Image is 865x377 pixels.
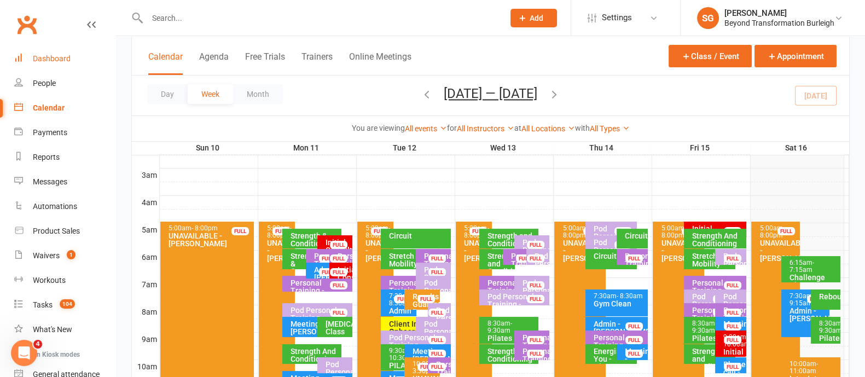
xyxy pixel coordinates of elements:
th: 6am [132,250,159,264]
strong: You are viewing [352,124,405,132]
a: Tasks 104 [14,293,115,317]
div: 5:00am [365,225,391,239]
div: FULL [469,227,487,235]
div: Messages [33,177,67,186]
div: FULL [583,227,601,235]
span: - 7:15am [789,259,814,274]
div: 7:30am [388,293,414,307]
span: - 9:30am [487,320,512,334]
button: Free Trials [245,51,285,75]
div: Personal Training - [PERSON_NAME] [487,279,536,302]
div: FULL [527,350,544,358]
button: Calendar [148,51,183,75]
div: People [33,79,56,88]
div: Personal Training - [PERSON_NAME] [624,252,646,283]
a: All Instructors [457,124,514,133]
div: Pod Personal Training - [GEOGRAPHIC_DATA][PERSON_NAME] [423,279,449,325]
div: Pilates [818,334,838,342]
div: FULL [527,254,544,263]
div: FULL [724,363,741,371]
div: Automations [33,202,77,211]
a: All Types [590,124,630,133]
span: 1 [67,250,76,259]
div: Pod Personal Training - [PERSON_NAME], [PERSON_NAME] [522,239,547,285]
span: - 8:00pm [661,224,686,239]
div: Pod Personal Training - [PERSON_NAME] [522,279,547,317]
div: Strength And Conditioning [290,347,339,363]
div: Tasks [33,300,53,309]
div: Gym Clean [593,300,646,308]
div: Strength and Conditioning [487,252,513,275]
div: FULL [614,227,632,235]
button: Add [510,9,557,27]
div: Client Initial Onboarding Session. - [PERSON_NAME]... [388,320,438,351]
div: UNAVAILABLE - [PERSON_NAME] [759,239,797,262]
div: FULL [428,350,446,358]
div: What's New [33,325,72,334]
span: - 8:00pm [464,224,489,239]
div: Pod Personal Training - [PERSON_NAME], [PERSON_NAME] [692,293,733,331]
div: FULL [713,295,730,303]
div: 5:00am [463,225,489,239]
div: Pilates [487,334,536,342]
a: Product Sales [14,219,115,243]
div: FULL [713,309,730,317]
div: FULL [330,268,347,276]
th: Sun 10 [159,141,258,155]
div: Pod Personal Training - [PERSON_NAME], [PERSON_NAME] [388,334,449,364]
strong: with [575,124,590,132]
div: Dashboard [33,54,71,63]
div: Waivers [33,251,60,260]
div: FULL [272,227,290,235]
div: Personal Training - [PERSON_NAME] [290,279,350,302]
div: 8:30am [818,320,838,334]
button: Class / Event [669,45,752,67]
span: Add [530,14,543,22]
span: - 8:00pm [759,224,784,239]
a: People [14,71,115,96]
div: Calendar [33,103,65,112]
iframe: Intercom live chat [11,340,37,366]
div: FULL [527,241,544,249]
div: Pod Personal Training - [PERSON_NAME] [723,252,744,291]
div: Strength & Conditioning [290,232,339,247]
div: Initial Consultation - [PERSON_NAME] [PERSON_NAME] [337,266,351,304]
div: Pod Personal Training - [PERSON_NAME][GEOGRAPHIC_DATA] [436,306,449,352]
div: [MEDICAL_DATA] Class [325,320,350,335]
th: 8am [132,305,159,318]
div: Personal Training - [PERSON_NAME] [314,252,339,283]
th: 7am [132,277,159,291]
a: All Locations [521,124,575,133]
div: FULL [330,254,347,263]
div: 10:00am [412,361,438,375]
a: Messages [14,170,115,194]
strong: at [514,124,521,132]
div: 7:30am [593,293,646,300]
div: FULL [527,336,544,344]
th: 5am [132,223,159,236]
button: Appointment [754,45,837,67]
div: FULL [614,241,632,249]
div: Personal Training - [PERSON_NAME] Rouge [723,306,744,345]
div: FULL [724,254,741,263]
div: Stretch and Mobility [388,252,438,268]
div: Initial Consultation - [PERSON_NAME] [325,239,350,269]
div: UNAVAILABLE - [PERSON_NAME] [266,239,292,262]
th: Thu 14 [553,141,652,155]
span: 4 [33,340,42,349]
button: Day [147,84,188,104]
th: 10am [132,359,159,373]
th: 9am [132,332,159,346]
span: - 8:30am [389,292,414,307]
div: FULL [516,254,533,263]
a: Dashboard [14,47,115,71]
span: - 9:30am [819,320,844,334]
div: FULL [428,309,446,317]
div: Personal Training - [PERSON_NAME] [423,252,449,283]
div: FULL [319,254,336,263]
div: 5:00am [168,225,252,232]
a: All events [405,124,447,133]
div: 9:00am [723,334,744,348]
div: FULL [527,295,544,303]
div: Pod Personal Training - [PERSON_NAME], [PERSON_NAME] [593,225,635,263]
